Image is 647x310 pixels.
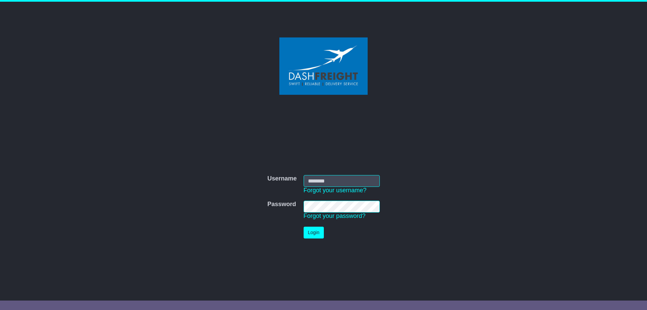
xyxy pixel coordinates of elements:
a: Forgot your password? [304,213,366,219]
a: Forgot your username? [304,187,367,194]
label: Username [267,175,297,182]
label: Password [267,201,296,208]
img: Dash Freight [279,37,368,95]
button: Login [304,227,324,238]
